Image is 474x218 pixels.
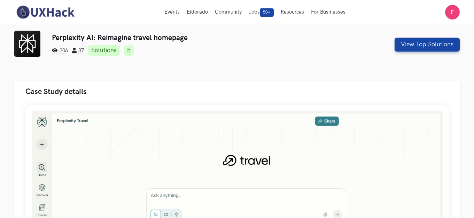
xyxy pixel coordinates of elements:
[445,5,460,20] img: Your profile pic
[52,33,347,42] h3: Perplexity AI: Reimagine travel homepage
[260,8,274,17] span: 50+
[25,87,87,96] span: Case Study details
[72,48,84,54] span: 37
[14,5,76,20] img: UXHack-logo.png
[52,48,68,54] span: 306
[14,81,460,103] button: Case Study details
[395,38,460,52] button: View Top Solutions
[88,45,120,56] a: Solutions
[14,31,40,57] img: Perplexity AI logo
[124,45,134,56] a: 5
